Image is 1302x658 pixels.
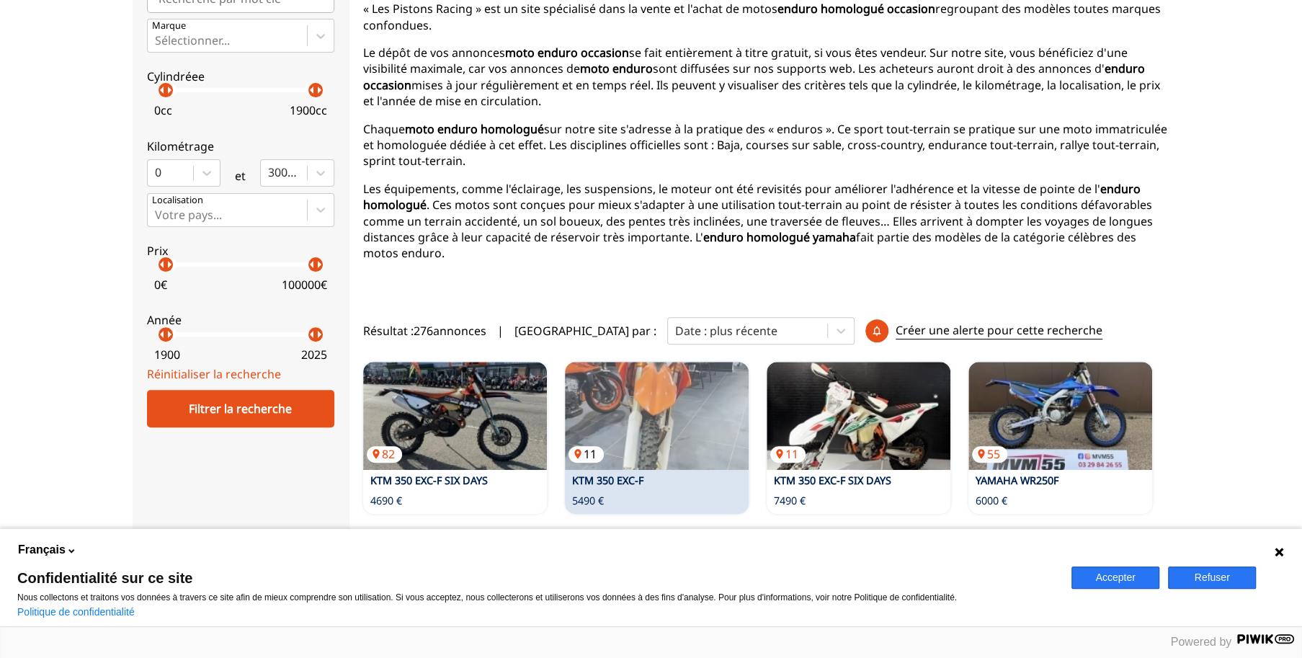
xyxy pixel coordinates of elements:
[18,542,66,558] span: Français
[1071,566,1159,589] button: Accepter
[147,68,334,84] p: Cylindréee
[147,366,281,382] a: Réinitialiser la recherche
[17,571,1054,585] span: Confidentialité sur ce site
[153,326,171,343] p: arrow_left
[363,181,1141,213] strong: enduro homologué
[155,34,158,47] input: MarqueSélectionner...
[363,1,1170,33] p: « Les Pistons Racing » est un site spécialisé dans la vente et l'achat de motos regroupant des mo...
[363,121,1170,169] p: Chaque sur notre site s'adresse à la pratique des « enduros ». Ce sport tout-terrain se pratique ...
[147,138,334,154] p: Kilométrage
[161,81,178,99] p: arrow_right
[17,606,135,618] a: Politique de confidentialité
[770,446,806,462] p: 11
[153,81,171,99] p: arrow_left
[147,390,334,427] div: Filtrer la recherche
[154,277,167,293] p: 0 €
[572,494,604,508] p: 5490 €
[405,121,544,137] strong: moto enduro homologué
[370,494,402,508] p: 4690 €
[303,256,320,273] p: arrow_left
[976,474,1058,487] a: YAMAHA WR250F
[777,1,935,17] strong: enduro homologué occasion
[505,45,629,61] strong: moto enduro occasion
[1171,636,1232,648] span: Powered by
[514,323,656,339] p: [GEOGRAPHIC_DATA] par :
[1168,566,1256,589] button: Refuser
[565,362,749,470] a: KTM 350 EXC-F11
[155,208,158,221] input: Votre pays...
[363,362,547,470] a: KTM 350 EXC-F SIX DAYS82
[155,166,158,179] input: 0
[152,194,203,207] p: Localisation
[363,323,486,339] span: Résultat : 276 annonces
[580,61,653,76] strong: moto enduro
[235,168,246,184] p: et
[268,166,271,179] input: 300000
[497,323,504,339] span: |
[572,474,643,487] a: KTM 350 EXC-F
[303,81,320,99] p: arrow_left
[363,181,1170,262] p: Les équipements, comme l'éclairage, les suspensions, le moteur ont été revisités pour améliorer l...
[767,362,950,470] img: KTM 350 EXC-F SIX DAYS
[363,362,547,470] img: KTM 350 EXC-F SIX DAYS
[896,322,1102,339] p: Créer une alerte pour cette recherche
[703,229,856,245] strong: enduro homologué yamaha
[152,19,186,32] p: Marque
[310,81,327,99] p: arrow_right
[774,494,806,508] p: 7490 €
[310,326,327,343] p: arrow_right
[363,61,1145,92] strong: enduro occasion
[976,494,1007,508] p: 6000 €
[972,446,1007,462] p: 55
[303,326,320,343] p: arrow_left
[161,256,178,273] p: arrow_right
[370,474,488,487] a: KTM 350 EXC-F SIX DAYS
[363,45,1170,110] p: Le dépôt de vos annonces se fait entièrement à titre gratuit, si vous êtes vendeur. Sur notre sit...
[282,277,327,293] p: 100000 €
[968,362,1152,470] a: YAMAHA WR250F55
[968,362,1152,470] img: YAMAHA WR250F
[767,362,950,470] a: KTM 350 EXC-F SIX DAYS11
[301,347,327,363] p: 2025
[154,347,180,363] p: 1900
[568,446,604,462] p: 11
[290,102,327,118] p: 1900 cc
[161,326,178,343] p: arrow_right
[147,243,334,259] p: Prix
[153,256,171,273] p: arrow_left
[367,446,402,462] p: 82
[310,256,327,273] p: arrow_right
[17,592,1054,603] p: Nous collectons et traitons vos données à travers ce site afin de mieux comprendre son utilisatio...
[154,102,172,118] p: 0 cc
[147,312,334,328] p: Année
[774,474,891,487] a: KTM 350 EXC-F SIX DAYS
[565,362,749,470] img: KTM 350 EXC-F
